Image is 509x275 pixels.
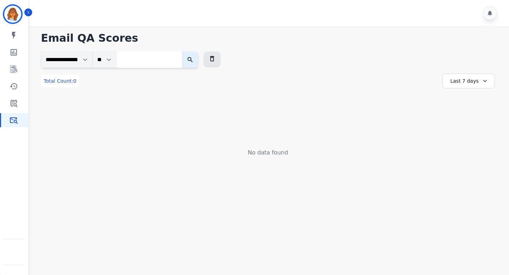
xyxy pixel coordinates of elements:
div: No data found [41,148,495,157]
div: Total Count: [41,75,79,87]
div: Last 7 days [443,74,495,88]
img: Bordered avatar [4,6,21,23]
span: 0 [73,78,76,84]
h1: Email QA Scores [41,32,495,45]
